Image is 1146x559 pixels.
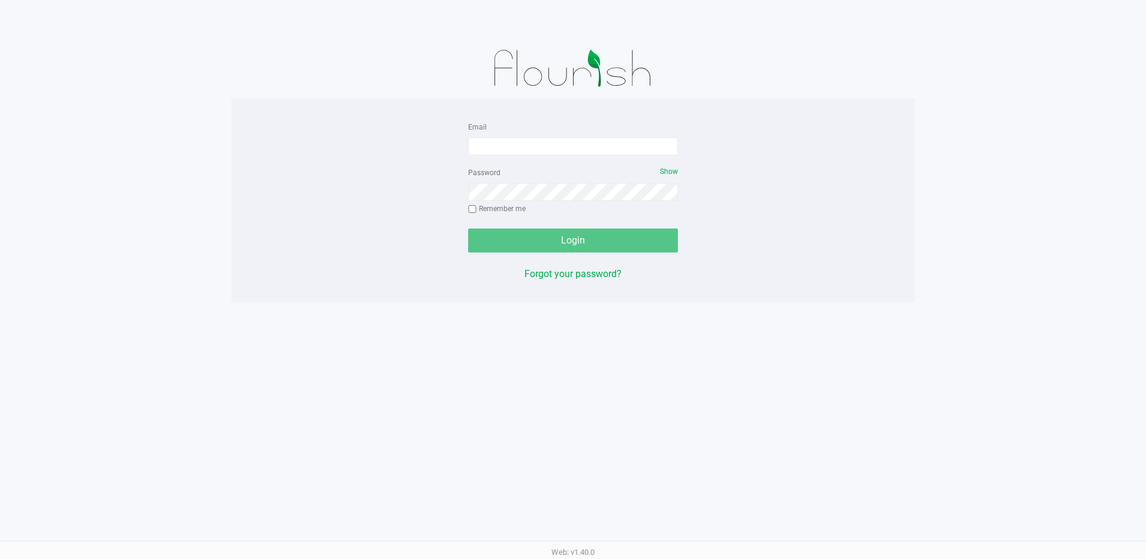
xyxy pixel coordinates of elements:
[551,548,595,557] span: Web: v1.40.0
[660,167,678,176] span: Show
[524,267,622,281] button: Forgot your password?
[468,203,526,214] label: Remember me
[468,167,500,178] label: Password
[468,122,487,133] label: Email
[468,205,477,214] input: Remember me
